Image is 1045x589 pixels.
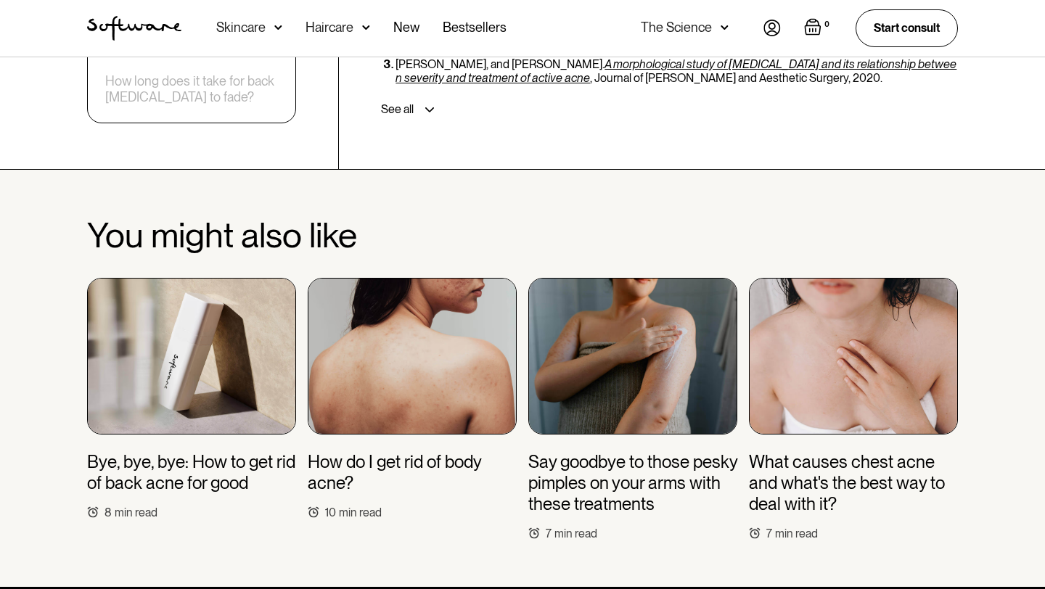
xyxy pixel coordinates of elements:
[104,506,112,519] div: 8
[749,278,958,540] a: What causes chest acne and what's the best way to deal with it?7min read
[528,278,737,540] a: Say goodbye to those pesky pimples on your arms with these treatments7min read
[749,452,958,514] h3: What causes chest acne and what's the best way to deal with it?
[339,506,382,519] div: min read
[87,216,958,255] h2: You might also like
[87,16,181,41] a: home
[87,452,296,494] h3: Bye, bye, bye: How to get rid of back acne for good
[804,18,832,38] a: Open empty cart
[775,527,818,540] div: min read
[641,20,712,35] div: The Science
[381,102,414,117] div: See all
[216,20,266,35] div: Skincare
[528,452,737,514] h3: Say goodbye to those pesky pimples on your arms with these treatments
[554,527,597,540] div: min read
[856,9,958,46] a: Start consult
[308,278,517,519] a: How do I get rid of body acne?10min read
[766,527,772,540] div: 7
[308,452,517,494] h3: How do I get rid of body acne?
[115,506,157,519] div: min read
[87,16,181,41] img: Software Logo
[396,57,956,85] a: A morphological study of [MEDICAL_DATA] and its relationship between severity and treatment of ac...
[546,527,552,540] div: 7
[87,278,296,519] a: Bye, bye, bye: How to get rid of back acne for good8min read
[306,20,353,35] div: Haircare
[721,20,729,35] img: arrow down
[325,506,336,519] div: 10
[105,73,278,104] a: How long does it take for back [MEDICAL_DATA] to fade?
[274,20,282,35] img: arrow down
[396,57,958,85] li: [PERSON_NAME], and [PERSON_NAME]. , Journal of [PERSON_NAME] and Aesthetic Surgery, 2020.
[362,20,370,35] img: arrow down
[821,18,832,31] div: 0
